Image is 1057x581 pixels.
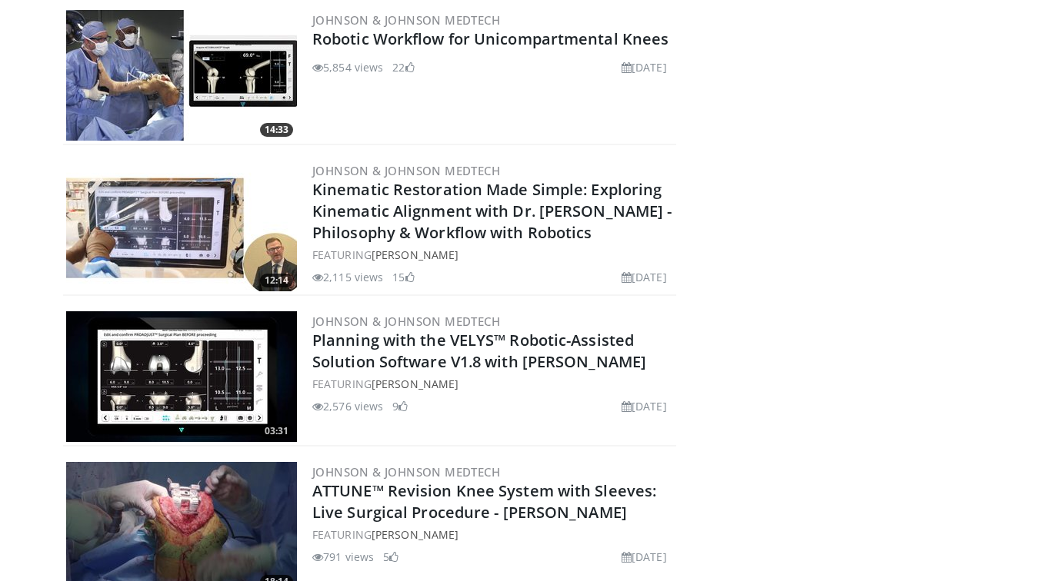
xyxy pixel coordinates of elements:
[312,398,383,414] li: 2,576 views
[312,163,500,178] a: Johnson & Johnson MedTech
[66,10,297,141] img: c6830cff-7f4a-4323-a779-485c40836a20.300x170_q85_crop-smart_upscale.jpg
[312,549,374,565] li: 791 views
[312,330,646,372] a: Planning with the VELYS™ Robotic-Assisted Solution Software V1.8 with [PERSON_NAME]
[66,161,297,291] a: 12:14
[312,247,673,263] div: FEATURING
[622,549,667,565] li: [DATE]
[383,549,398,565] li: 5
[312,12,500,28] a: Johnson & Johnson MedTech
[312,179,672,243] a: Kinematic Restoration Made Simple: Exploring Kinematic Alignment with Dr. [PERSON_NAME] - Philoso...
[66,10,297,141] a: 14:33
[392,59,414,75] li: 22
[372,377,458,391] a: [PERSON_NAME]
[66,311,297,442] a: 03:31
[622,269,667,285] li: [DATE]
[312,480,656,523] a: ATTUNE™ Revision Knee System with Sleeves: Live Surgical Procedure - [PERSON_NAME]
[66,161,297,291] img: d2f1f5c7-4d42-4b3c-8b00-625fa3d8e1f2.300x170_q85_crop-smart_upscale.jpg
[312,59,383,75] li: 5,854 views
[312,269,383,285] li: 2,115 views
[260,274,293,287] span: 12:14
[392,398,408,414] li: 9
[622,398,667,414] li: [DATE]
[260,123,293,137] span: 14:33
[312,526,673,543] div: FEATURING
[392,269,414,285] li: 15
[622,59,667,75] li: [DATE]
[312,314,500,329] a: Johnson & Johnson MedTech
[312,464,500,480] a: Johnson & Johnson MedTech
[372,247,458,262] a: [PERSON_NAME]
[372,527,458,542] a: [PERSON_NAME]
[260,424,293,438] span: 03:31
[312,28,669,49] a: Robotic Workflow for Unicompartmental Knees
[66,311,297,442] img: 03645a01-2c96-4821-a897-65d5b8c84622.300x170_q85_crop-smart_upscale.jpg
[312,376,673,392] div: FEATURING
